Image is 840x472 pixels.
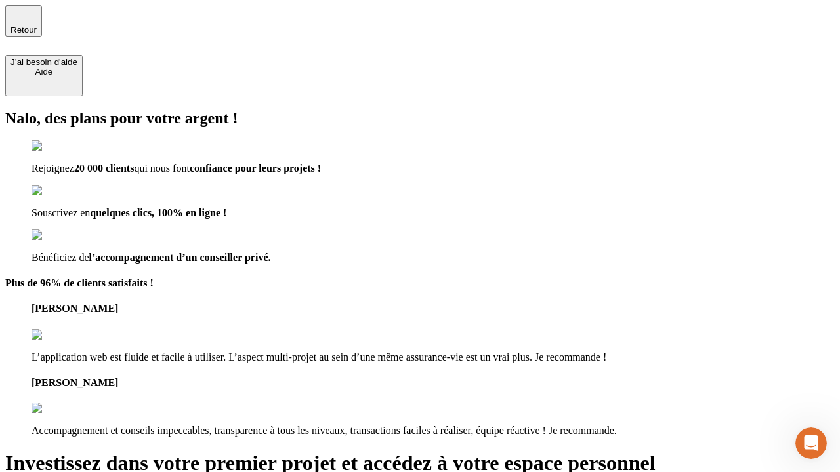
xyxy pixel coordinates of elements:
img: reviews stars [31,329,96,341]
img: checkmark [31,185,88,197]
span: 20 000 clients [74,163,135,174]
h4: [PERSON_NAME] [31,303,835,315]
div: J’ai besoin d'aide [10,57,77,67]
p: L’application web est fluide et facile à utiliser. L’aspect multi-projet au sein d’une même assur... [31,351,835,363]
img: checkmark [31,140,88,152]
span: Retour [10,25,37,35]
span: l’accompagnement d’un conseiller privé. [89,252,271,263]
h2: Nalo, des plans pour votre argent ! [5,109,835,127]
span: Souscrivez en [31,207,90,218]
p: Accompagnement et conseils impeccables, transparence à tous les niveaux, transactions faciles à r... [31,425,835,437]
div: Aide [10,67,77,77]
img: reviews stars [31,403,96,414]
span: Rejoignez [31,163,74,174]
iframe: Intercom live chat [795,427,827,459]
span: confiance pour leurs projets ! [190,163,321,174]
h4: Plus de 96% de clients satisfaits ! [5,277,835,289]
button: J’ai besoin d'aideAide [5,55,83,96]
span: quelques clics, 100% en ligne ! [90,207,226,218]
span: qui nous font [134,163,189,174]
h4: [PERSON_NAME] [31,377,835,389]
span: Bénéficiez de [31,252,89,263]
img: checkmark [31,229,88,241]
button: Retour [5,5,42,37]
